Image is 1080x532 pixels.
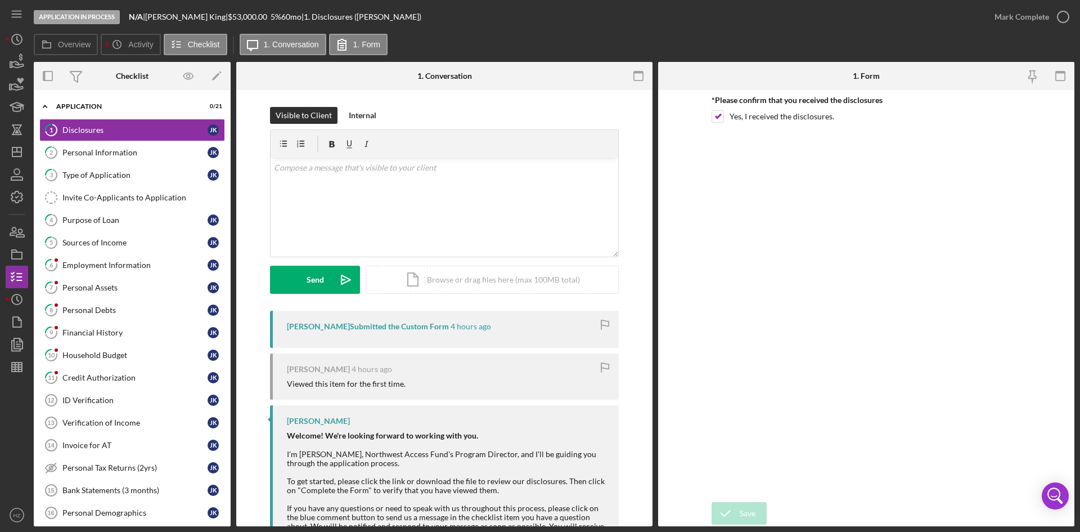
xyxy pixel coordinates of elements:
div: 1. Form [853,71,880,81]
div: Invoice for AT [62,441,208,450]
a: 13Verification of IncomeJK [39,412,225,434]
div: | [129,12,145,21]
div: Personal Information [62,148,208,157]
div: | 1. Disclosures ([PERSON_NAME]) [301,12,421,21]
div: Application In Process [34,10,120,24]
div: I'm [PERSON_NAME], Northwest Access Fund's Program Director, and I'll be guiding you through the ... [287,450,607,468]
div: J K [208,440,219,451]
div: Invite Co-Applicants to Application [62,193,224,202]
div: *Please confirm that you received the disclosures [712,96,1021,105]
div: $53,000.00 [228,12,271,21]
div: Personal Tax Returns (2yrs) [62,463,208,472]
a: 15Bank Statements (3 months)JK [39,479,225,502]
tspan: 13 [47,419,54,426]
a: 6Employment InformationJK [39,254,225,276]
div: Visible to Client [276,107,332,124]
div: Household Budget [62,351,208,360]
div: Save [740,502,755,525]
a: Personal Tax Returns (2yrs)JK [39,457,225,479]
a: 5Sources of IncomeJK [39,231,225,254]
button: Send [270,266,360,294]
label: 1. Form [353,40,380,49]
div: 60 mo [281,12,301,21]
div: [PERSON_NAME] [287,417,350,426]
div: Personal Debts [62,306,208,315]
label: 1. Conversation [264,40,319,49]
text: HZ [13,512,21,518]
strong: Welcome! We're looking forward to working with you. [287,431,478,440]
button: 1. Conversation [240,34,326,55]
tspan: 14 [47,442,55,449]
div: Employment Information [62,261,208,270]
div: Checklist [116,71,148,81]
label: Activity [128,40,153,49]
button: Checklist [164,34,227,55]
tspan: 1 [49,126,53,133]
div: Sources of Income [62,238,208,247]
div: 0 / 21 [202,103,222,110]
div: Bank Statements (3 months) [62,486,208,495]
label: Overview [58,40,91,49]
a: 8Personal DebtsJK [39,299,225,321]
tspan: 15 [47,487,54,494]
tspan: 7 [49,284,53,291]
tspan: 16 [47,509,54,516]
button: Visible to Client [270,107,337,124]
div: J K [208,237,219,248]
a: 7Personal AssetsJK [39,276,225,299]
div: Mark Complete [994,6,1049,28]
div: Financial History [62,328,208,337]
a: 16Personal DemographicsJK [39,502,225,524]
label: Yes, I received the disclosures. [730,111,834,122]
div: [PERSON_NAME] Submitted the Custom Form [287,322,449,331]
a: 2Personal InformationJK [39,141,225,164]
div: [PERSON_NAME] King | [145,12,228,21]
button: Save [712,502,767,525]
div: J K [208,350,219,361]
tspan: 4 [49,216,53,223]
button: HZ [6,504,28,526]
label: Checklist [188,40,220,49]
tspan: 10 [48,351,55,359]
button: Mark Complete [983,6,1074,28]
tspan: 3 [49,171,53,178]
b: N/A [129,12,143,21]
div: ID Verification [62,396,208,405]
a: 10Household BudgetJK [39,344,225,366]
div: Disclosures [62,126,208,135]
div: Application [56,103,194,110]
div: J K [208,417,219,428]
time: 2025-09-02 18:05 [352,365,392,374]
div: 5 % [271,12,281,21]
div: Verification of Income [62,418,208,427]
div: Personal Demographics [62,508,208,517]
div: J K [208,507,219,518]
tspan: 6 [49,261,53,269]
button: 1. Form [329,34,388,55]
div: J K [208,327,219,338]
button: Overview [34,34,98,55]
div: J K [208,214,219,226]
a: 3Type of ApplicationJK [39,164,225,186]
div: J K [208,169,219,181]
tspan: 11 [48,374,55,381]
tspan: 5 [49,239,53,246]
div: 1. Conversation [417,71,472,81]
div: J K [208,147,219,158]
tspan: 8 [49,306,53,314]
a: 9Financial HistoryJK [39,321,225,344]
div: Credit Authorization [62,373,208,382]
div: Personal Assets [62,283,208,292]
a: Invite Co-Applicants to Application [39,186,225,209]
tspan: 2 [49,149,53,156]
a: 14Invoice for ATJK [39,434,225,457]
div: J K [208,462,219,473]
div: Viewed this item for the first time. [287,379,406,388]
div: J K [208,260,219,271]
a: 11Credit AuthorizationJK [39,366,225,389]
div: J K [208,372,219,383]
div: Send [307,266,324,294]
a: 12ID VerificationJK [39,389,225,412]
div: J K [208,485,219,496]
button: Internal [343,107,382,124]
